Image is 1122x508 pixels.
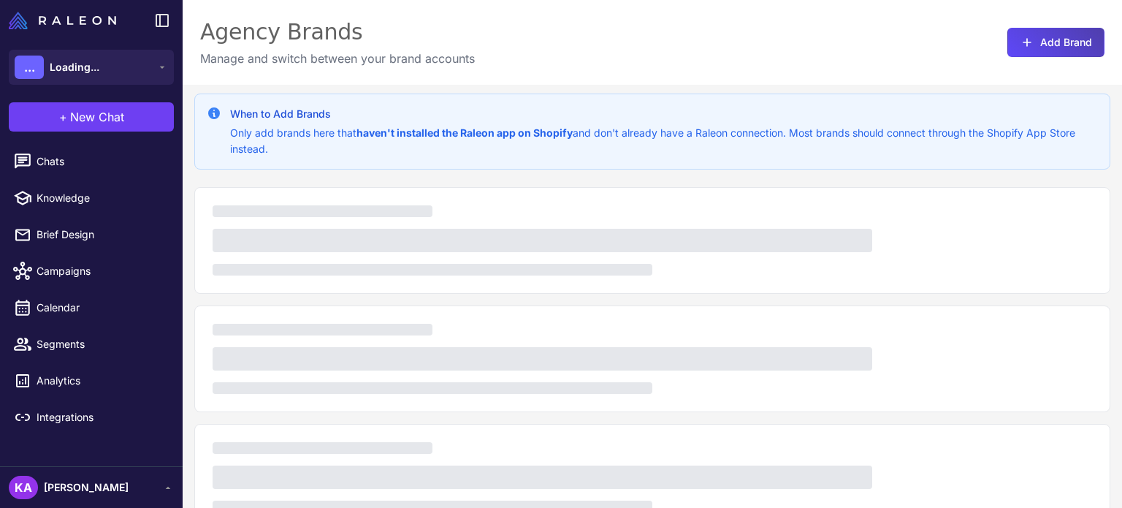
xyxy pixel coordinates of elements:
[9,102,174,132] button: +New Chat
[6,329,177,360] a: Segments
[44,479,129,496] span: [PERSON_NAME]
[200,50,475,67] p: Manage and switch between your brand accounts
[6,219,177,250] a: Brief Design
[6,402,177,433] a: Integrations
[37,409,165,425] span: Integrations
[6,256,177,287] a: Campaigns
[200,18,475,47] div: Agency Brands
[9,476,38,499] div: KA
[230,106,1098,122] h3: When to Add Brands
[9,12,122,29] a: Raleon Logo
[59,108,67,126] span: +
[1007,28,1104,57] button: Add Brand
[37,263,165,279] span: Campaigns
[356,126,573,139] strong: haven't installed the Raleon app on Shopify
[37,227,165,243] span: Brief Design
[50,59,99,75] span: Loading...
[37,153,165,170] span: Chats
[6,365,177,396] a: Analytics
[15,56,44,79] div: ...
[37,336,165,352] span: Segments
[6,292,177,323] a: Calendar
[37,190,165,206] span: Knowledge
[70,108,124,126] span: New Chat
[230,125,1098,157] p: Only add brands here that and don't already have a Raleon connection. Most brands should connect ...
[9,50,174,85] button: ...Loading...
[9,12,116,29] img: Raleon Logo
[37,373,165,389] span: Analytics
[6,146,177,177] a: Chats
[37,300,165,316] span: Calendar
[6,183,177,213] a: Knowledge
